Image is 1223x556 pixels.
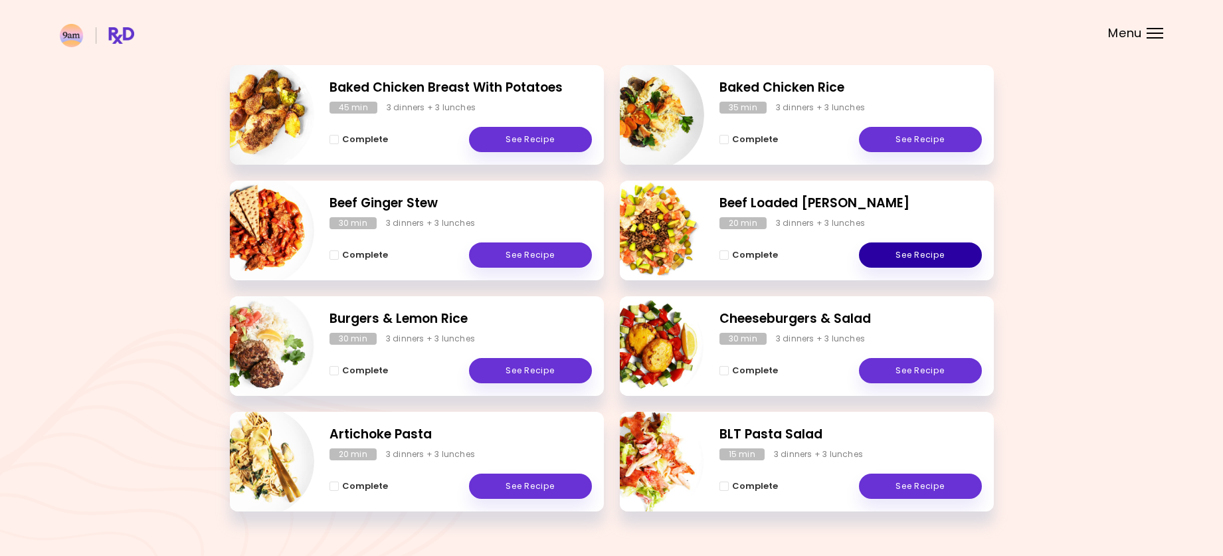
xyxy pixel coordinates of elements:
span: Complete [732,134,778,145]
h2: Burgers & Lemon Rice [329,310,592,329]
span: Complete [342,481,388,492]
button: Complete - Beef Ginger Stew [329,247,388,263]
img: Info - Baked Chicken Rice [594,60,704,170]
img: RxDiet [60,24,134,47]
div: 30 min [719,333,767,345]
button: Complete - Baked Chicken Breast With Potatoes [329,132,388,147]
span: Complete [732,365,778,376]
button: Complete - Burgers & Lemon Rice [329,363,388,379]
div: 3 dinners + 3 lunches [776,217,865,229]
img: Info - BLT Pasta Salad [594,407,704,517]
h2: Beef Ginger Stew [329,194,592,213]
div: 3 dinners + 3 lunches [386,217,475,229]
button: Complete - Baked Chicken Rice [719,132,778,147]
a: See Recipe - Beef Ginger Stew [469,242,592,268]
button: Complete - Cheeseburgers & Salad [719,363,778,379]
a: See Recipe - BLT Pasta Salad [859,474,982,499]
a: See Recipe - Baked Chicken Rice [859,127,982,152]
span: Complete [732,481,778,492]
span: Complete [342,365,388,376]
div: 3 dinners + 3 lunches [776,333,865,345]
span: Menu [1108,27,1142,39]
h2: Baked Chicken Rice [719,78,982,98]
a: See Recipe - Baked Chicken Breast With Potatoes [469,127,592,152]
img: Info - Cheeseburgers & Salad [594,291,704,401]
a: See Recipe - Burgers & Lemon Rice [469,358,592,383]
span: Complete [732,250,778,260]
img: Info - Baked Chicken Breast With Potatoes [204,60,314,170]
button: Complete - Artichoke Pasta [329,478,388,494]
h2: Beef Loaded Tortilla Nachos [719,194,982,213]
span: Complete [342,250,388,260]
div: 3 dinners + 3 lunches [386,333,475,345]
h2: Baked Chicken Breast With Potatoes [329,78,592,98]
div: 20 min [719,217,767,229]
div: 30 min [329,217,377,229]
h2: Cheeseburgers & Salad [719,310,982,329]
div: 3 dinners + 3 lunches [774,448,863,460]
div: 3 dinners + 3 lunches [387,102,476,114]
a: See Recipe - Cheeseburgers & Salad [859,358,982,383]
button: Complete - BLT Pasta Salad [719,478,778,494]
a: See Recipe - Artichoke Pasta [469,474,592,499]
h2: BLT Pasta Salad [719,425,982,444]
h2: Artichoke Pasta [329,425,592,444]
button: Complete - Beef Loaded Tortilla Nachos [719,247,778,263]
img: Info - Beef Loaded Tortilla Nachos [594,175,704,286]
div: 20 min [329,448,377,460]
div: 3 dinners + 3 lunches [386,448,475,460]
img: Info - Artichoke Pasta [204,407,314,517]
img: Info - Beef Ginger Stew [204,175,314,286]
span: Complete [342,134,388,145]
div: 35 min [719,102,767,114]
img: Info - Burgers & Lemon Rice [204,291,314,401]
div: 3 dinners + 3 lunches [776,102,865,114]
a: See Recipe - Beef Loaded Tortilla Nachos [859,242,982,268]
div: 30 min [329,333,377,345]
div: 15 min [719,448,765,460]
div: 45 min [329,102,377,114]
